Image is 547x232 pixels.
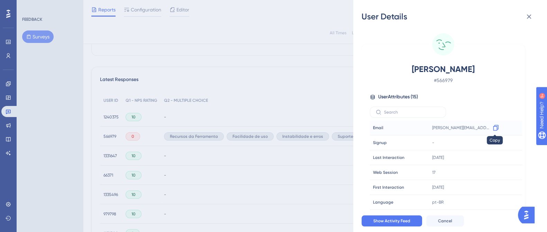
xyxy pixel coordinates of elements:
button: Cancel [426,215,464,226]
span: Language [373,199,393,205]
span: Last Interaction [373,155,404,160]
span: First Interaction [373,185,404,190]
button: Show Activity Feed [362,215,422,226]
div: User Details [362,11,539,22]
span: [PERSON_NAME][EMAIL_ADDRESS][DOMAIN_NAME] [432,125,490,131]
time: [DATE] [432,155,444,160]
span: Web Session [373,170,398,175]
span: # 566979 [382,76,504,84]
span: Signup [373,140,387,145]
span: - [432,140,434,145]
time: [DATE] [432,185,444,190]
span: Cancel [438,218,452,224]
span: Email [373,125,383,131]
span: pt-BR [432,199,444,205]
span: Need Help? [16,2,43,10]
span: User Attributes ( 15 ) [378,93,418,101]
span: [PERSON_NAME] [382,64,504,75]
span: Show Activity Feed [373,218,410,224]
input: Search [384,110,440,115]
span: 17 [432,170,436,175]
div: 9+ [47,3,51,9]
iframe: UserGuiding AI Assistant Launcher [518,205,539,225]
